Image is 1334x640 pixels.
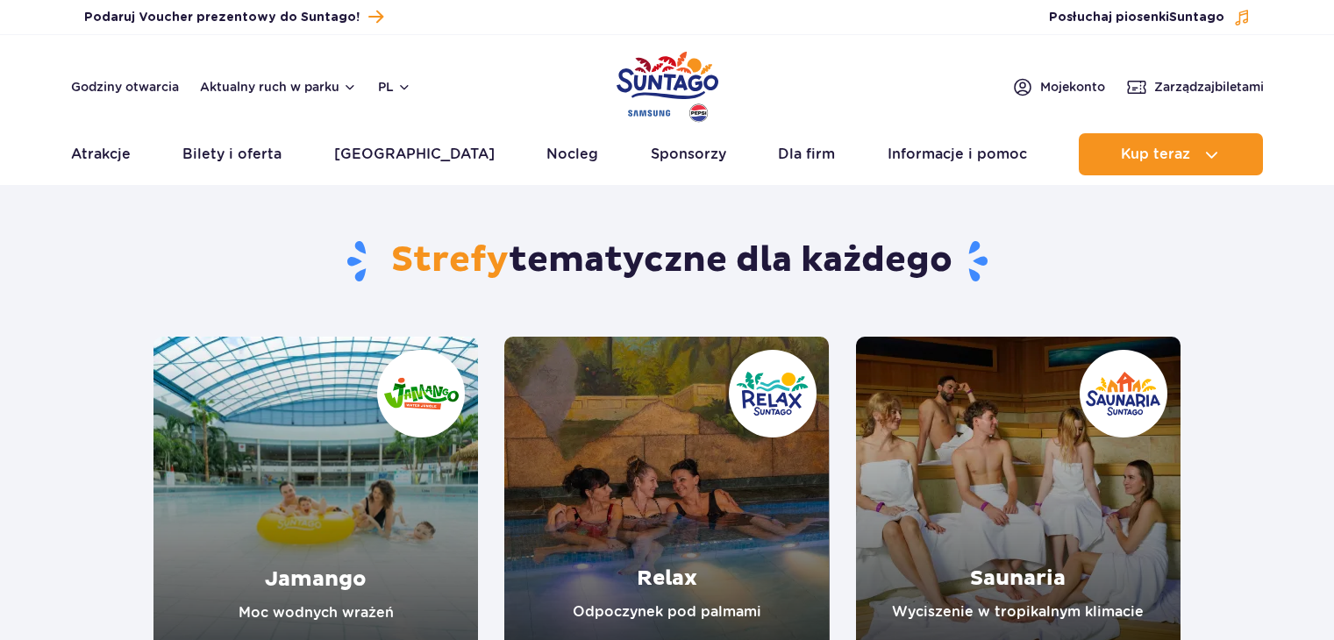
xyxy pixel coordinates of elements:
a: Nocleg [546,133,598,175]
a: Dla firm [778,133,835,175]
span: Zarządzaj biletami [1154,78,1264,96]
button: pl [378,78,411,96]
span: Suntago [1169,11,1224,24]
a: Zarządzajbiletami [1126,76,1264,97]
button: Kup teraz [1079,133,1263,175]
span: Moje konto [1040,78,1105,96]
a: Godziny otwarcia [71,78,179,96]
a: Informacje i pomoc [888,133,1027,175]
a: Park of Poland [617,44,718,124]
button: Aktualny ruch w parku [200,80,357,94]
a: Bilety i oferta [182,133,282,175]
span: Posłuchaj piosenki [1049,9,1224,26]
button: Posłuchaj piosenkiSuntago [1049,9,1251,26]
span: Kup teraz [1121,146,1190,162]
a: Atrakcje [71,133,131,175]
span: Strefy [391,238,509,282]
h1: tematyczne dla każdego [153,238,1181,284]
a: [GEOGRAPHIC_DATA] [334,133,495,175]
a: Mojekonto [1012,76,1105,97]
a: Podaruj Voucher prezentowy do Suntago! [84,5,383,29]
span: Podaruj Voucher prezentowy do Suntago! [84,9,360,26]
a: Sponsorzy [651,133,726,175]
